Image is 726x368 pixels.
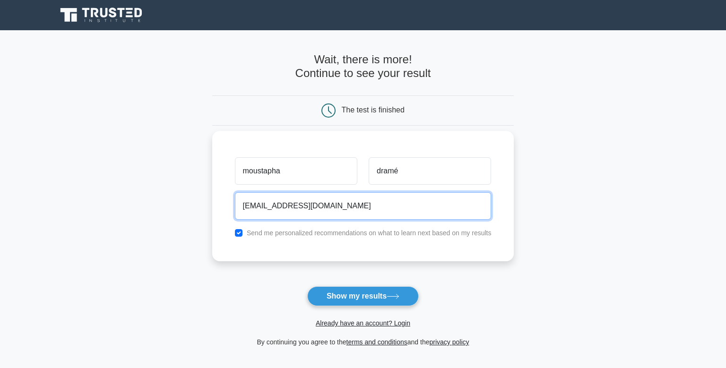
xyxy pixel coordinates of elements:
a: Already have an account? Login [316,319,410,327]
input: Email [235,192,492,220]
a: terms and conditions [346,338,407,346]
div: By continuing you agree to the and the [207,336,520,348]
a: privacy policy [430,338,469,346]
button: Show my results [307,286,419,306]
label: Send me personalized recommendations on what to learn next based on my results [247,229,492,237]
h4: Wait, there is more! Continue to see your result [212,53,514,80]
input: Last name [369,157,491,185]
div: The test is finished [342,106,405,114]
input: First name [235,157,357,185]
